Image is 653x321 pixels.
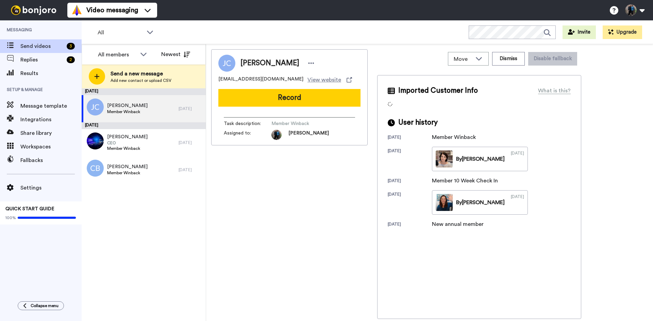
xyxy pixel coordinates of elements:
img: 4a33b2ee-a00c-4abd-9952-b5de27e5af26-thumb.jpg [436,150,453,167]
span: View website [307,76,341,84]
img: vm-color.svg [71,5,82,16]
div: [DATE] [388,135,432,141]
span: Member Winback [107,109,148,114]
div: [DATE] [511,150,524,167]
span: Collapse menu [31,303,58,308]
button: Upgrade [603,25,642,39]
span: Add new contact or upload CSV [111,78,171,83]
div: Member Winback [432,133,476,141]
button: Newest [156,48,195,61]
span: Results [20,69,82,77]
div: Member 10 Week Check In [432,177,498,185]
span: Task description : [224,120,271,127]
span: Send a new message [111,70,171,78]
span: Member Winback [107,146,148,151]
span: CEO [107,140,148,146]
span: Message template [20,102,82,110]
div: All members [98,51,137,59]
img: d4d98f22-59c0-40c5-b81d-6ce53f32f6de-thumb.jpg [436,194,453,211]
span: Workspaces [20,143,82,151]
div: By [PERSON_NAME] [456,155,505,163]
span: 100% [5,215,16,220]
span: User history [398,118,438,128]
img: 3fcade1b-cd83-4f69-bb88-3830ade60263.jpg [87,132,104,149]
div: New annual member [432,220,484,228]
div: [DATE] [388,148,432,171]
span: Member Winback [107,170,148,176]
span: Fallbacks [20,156,82,164]
div: [DATE] [179,106,202,111]
span: [PERSON_NAME] [107,163,148,170]
span: Settings [20,184,82,192]
img: 353a6199-ef8c-443a-b8dc-3068d87c606e-1621957538.jpg [271,130,282,140]
span: Video messaging [86,5,138,15]
div: [DATE] [82,122,206,129]
div: [DATE] [511,194,524,211]
button: Collapse menu [18,301,64,310]
span: Move [454,55,472,63]
a: View website [307,76,352,84]
span: [PERSON_NAME] [107,133,148,140]
img: jc.png [87,99,104,115]
div: By [PERSON_NAME] [456,198,505,207]
button: Invite [563,25,596,39]
a: By[PERSON_NAME][DATE] [432,190,528,215]
div: 3 [67,43,75,50]
button: Record [218,89,361,107]
div: [DATE] [82,88,206,95]
span: [PERSON_NAME] [288,130,329,140]
span: Send videos [20,42,64,50]
span: Replies [20,56,64,64]
span: [EMAIL_ADDRESS][DOMAIN_NAME] [218,76,303,84]
span: All [98,29,143,37]
a: By[PERSON_NAME][DATE] [432,147,528,171]
span: [PERSON_NAME] [240,58,299,68]
button: Disable fallback [528,52,577,66]
img: Image of Jeanine Corbett [218,55,235,72]
span: Assigned to: [224,130,271,140]
div: [DATE] [179,140,202,145]
span: Integrations [20,115,82,124]
span: Member Winback [271,120,336,127]
div: 2 [67,56,75,63]
div: [DATE] [388,221,432,228]
div: [DATE] [388,192,432,215]
div: [DATE] [388,178,432,185]
span: Share library [20,129,82,137]
span: QUICK START GUIDE [5,207,54,211]
span: Imported Customer Info [398,86,478,96]
img: cb.png [87,160,104,177]
img: bj-logo-header-white.svg [8,5,59,15]
div: What is this? [538,87,571,95]
button: Dismiss [492,52,525,66]
span: [PERSON_NAME] [107,102,148,109]
div: [DATE] [179,167,202,173]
